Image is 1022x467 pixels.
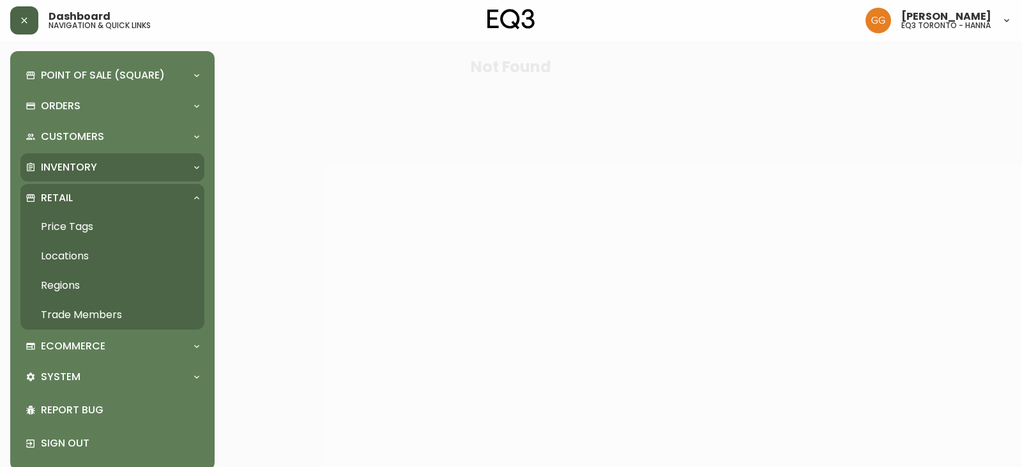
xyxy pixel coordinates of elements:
p: System [41,370,80,384]
p: Orders [41,99,80,113]
div: Retail [20,184,204,212]
a: Regions [20,271,204,300]
span: Dashboard [49,11,111,22]
div: Sign Out [20,427,204,460]
p: Inventory [41,160,97,174]
div: Orders [20,92,204,120]
p: Retail [41,191,73,205]
p: Ecommerce [41,339,105,353]
p: Customers [41,130,104,144]
div: System [20,363,204,391]
div: Ecommerce [20,332,204,360]
div: Customers [20,123,204,151]
p: Sign Out [41,436,199,450]
a: Price Tags [20,212,204,241]
p: Point of Sale (Square) [41,68,165,82]
a: Locations [20,241,204,271]
img: logo [487,9,535,29]
a: Trade Members [20,300,204,330]
div: Report Bug [20,394,204,427]
p: Report Bug [41,403,199,417]
div: Inventory [20,153,204,181]
img: dbfc93a9366efef7dcc9a31eef4d00a7 [866,8,891,33]
h5: navigation & quick links [49,22,151,29]
div: Point of Sale (Square) [20,61,204,89]
h5: eq3 toronto - hanna [901,22,991,29]
span: [PERSON_NAME] [901,11,991,22]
